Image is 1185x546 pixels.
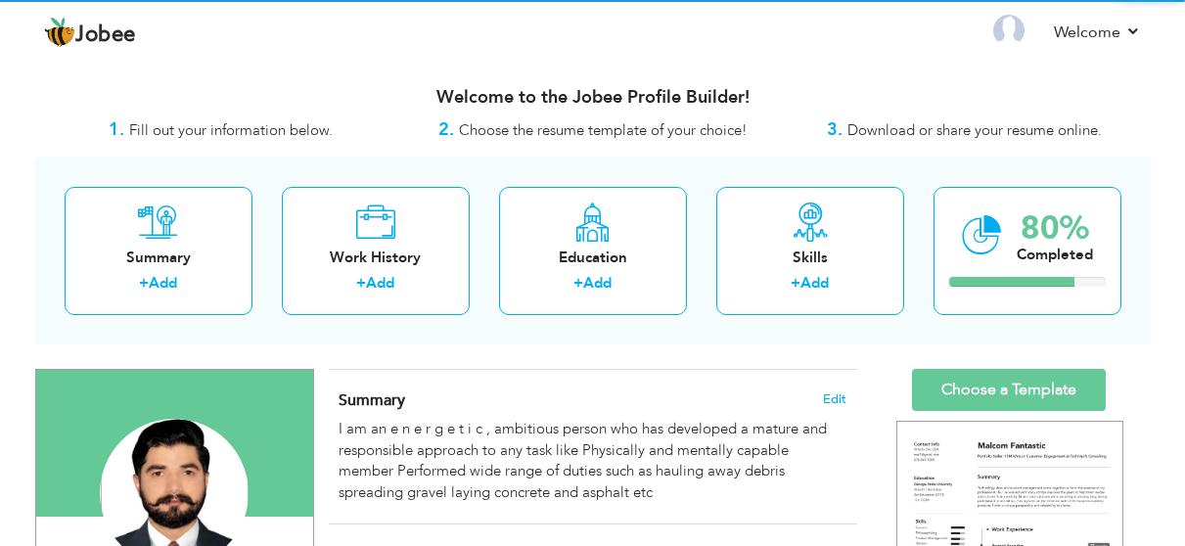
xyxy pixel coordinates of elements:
label: + [573,273,583,294]
div: 80% [1017,212,1093,245]
a: Add [366,273,394,293]
span: Download or share your resume online. [847,120,1102,140]
div: Work History [297,248,454,268]
label: + [791,273,800,294]
span: Summary [339,389,405,411]
img: Profile Img [993,15,1025,46]
img: jobee.io [44,17,75,48]
strong: 3. [827,117,843,142]
a: Choose a Template [912,369,1106,411]
a: Welcome [1054,21,1141,44]
div: Completed [1017,245,1093,265]
span: Jobee [75,24,136,46]
a: Add [800,273,829,293]
div: I am an e n e r g e t i c , ambitious person who has developed a mature and responsible approach ... [339,419,845,503]
a: Add [583,273,612,293]
h3: Welcome to the Jobee Profile Builder! [35,88,1151,108]
div: Summary [80,248,237,268]
a: Jobee [44,17,136,48]
label: + [356,273,366,294]
div: Education [515,248,671,268]
span: Edit [823,392,846,406]
div: Skills [732,248,889,268]
h4: Adding a summary is a quick and easy way to highlight your experience and interests. [339,390,845,410]
label: + [139,273,149,294]
a: Add [149,273,177,293]
strong: 2. [438,117,454,142]
span: Fill out your information below. [129,120,333,140]
span: Choose the resume template of your choice! [459,120,748,140]
strong: 1. [109,117,124,142]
